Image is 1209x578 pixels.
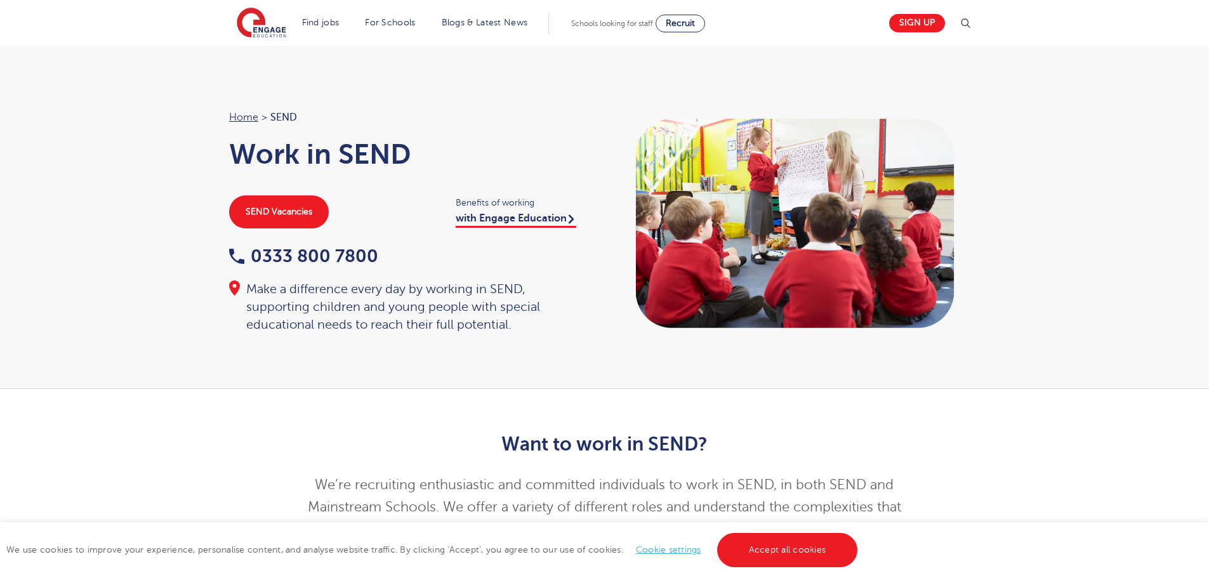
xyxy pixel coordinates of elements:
a: Home [229,112,258,123]
a: 0333 800 7800 [229,246,378,266]
a: Sign up [889,14,945,32]
nav: breadcrumb [229,109,592,126]
span: Schools looking for staff [571,19,653,28]
a: Recruit [656,15,705,32]
span: We use cookies to improve your experience, personalise content, and analyse website traffic. By c... [6,545,861,555]
span: SEND [270,109,297,126]
a: Find jobs [302,18,340,27]
span: Benefits of working [456,195,592,210]
div: Make a difference every day by working in SEND, supporting children and young people with special... [229,280,592,334]
h1: Work in SEND [229,138,592,170]
span: > [261,112,267,123]
img: Engage Education [237,8,286,39]
a: Blogs & Latest News [442,18,528,27]
a: For Schools [365,18,415,27]
a: with Engage Education [456,213,576,228]
a: Accept all cookies [717,533,858,567]
span: Recruit [666,18,695,28]
a: SEND Vacancies [229,195,329,228]
h2: Want to work in SEND? [293,433,916,455]
a: Cookie settings [636,545,701,555]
